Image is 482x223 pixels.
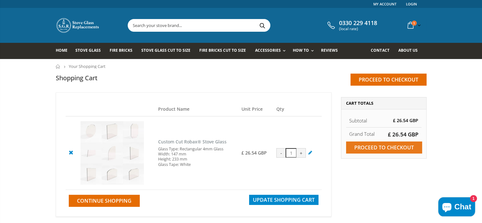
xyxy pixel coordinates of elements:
a: 0330 229 4118 (local rate) [326,20,377,31]
span: How To [293,48,309,53]
span: 0330 229 4118 [339,20,377,27]
a: Contact [371,43,394,59]
img: Custom Cut Robax® Stove Glass - Pool #8 [80,121,144,185]
span: (local rate) [339,27,377,31]
h1: Shopping Cart [56,74,98,82]
span: Reviews [321,48,338,53]
span: Fire Bricks [110,48,132,53]
a: 1 [405,19,422,31]
strong: Grand Total [349,131,375,137]
img: Stove Glass Replacement [56,17,100,33]
th: Product Name [155,102,238,116]
a: Home [56,64,61,69]
a: Home [56,43,72,59]
a: Continue Shopping [69,195,140,207]
th: Unit Price [238,102,273,116]
span: £ 26.54 GBP [393,117,418,123]
span: £ 26.54 GBP [241,150,267,156]
a: Fire Bricks Cut To Size [199,43,251,59]
span: Cart Totals [346,100,373,106]
span: Accessories [255,48,280,53]
span: About us [398,48,417,53]
a: How To [293,43,317,59]
span: Subtotal [349,117,367,124]
span: Stove Glass Cut To Size [141,48,190,53]
div: Glass Type: Rectangular 4mm Glass Width: 147 mm Height: 233 mm Glass Tape: White [158,147,235,167]
span: Continue Shopping [77,197,132,204]
input: Proceed to checkout [346,141,422,154]
a: Custom Cut Robax® Stove Glass [158,139,227,145]
th: Qty [273,102,321,116]
button: Search [255,19,269,31]
span: Update Shopping Cart [253,196,315,203]
a: Reviews [321,43,343,59]
a: Accessories [255,43,288,59]
span: £ 26.54 GBP [388,131,418,138]
span: Home [56,48,67,53]
span: Your Shopping Cart [69,63,106,69]
input: Search your stove brand... [128,19,341,31]
span: Contact [371,48,389,53]
div: - [276,148,286,158]
button: Update Shopping Cart [249,195,318,205]
inbox-online-store-chat: Shopify online store chat [436,197,477,218]
a: Stove Glass [75,43,106,59]
a: About us [398,43,422,59]
span: Stove Glass [75,48,101,53]
input: Proceed to checkout [350,74,427,86]
a: Stove Glass Cut To Size [141,43,195,59]
span: Fire Bricks Cut To Size [199,48,246,53]
span: 1 [412,21,417,26]
div: + [296,148,306,158]
a: Fire Bricks [110,43,137,59]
